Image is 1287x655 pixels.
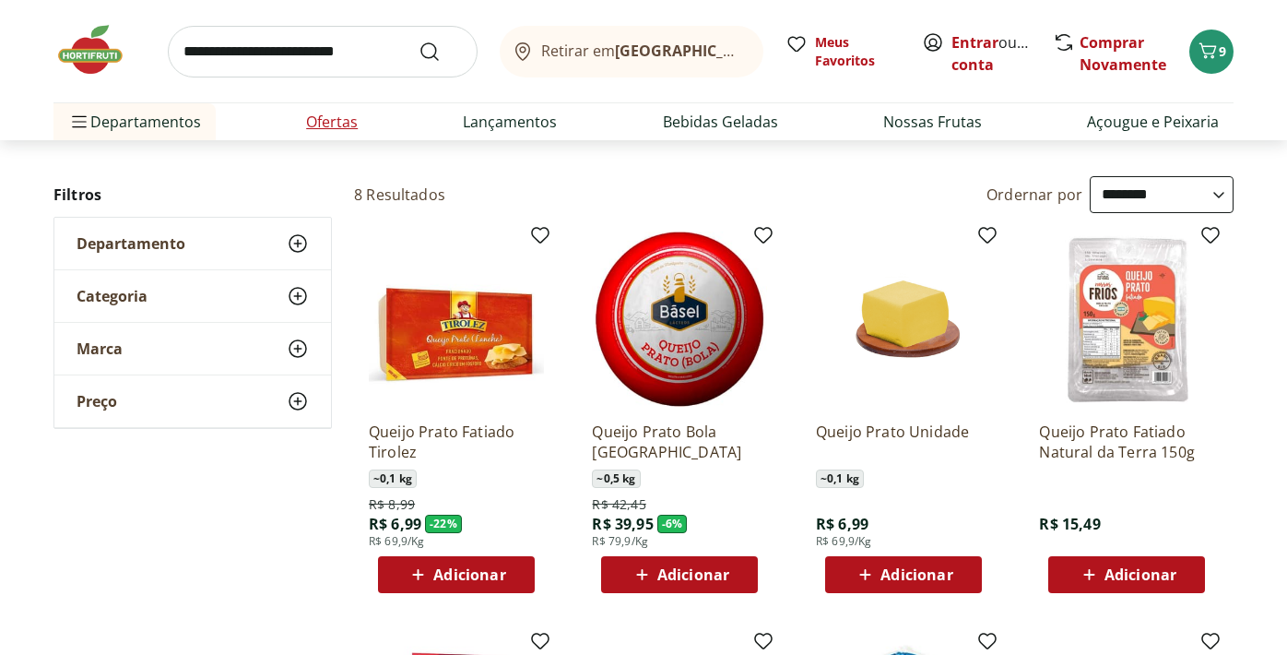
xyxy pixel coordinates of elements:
[825,556,982,593] button: Adicionar
[951,32,1053,75] a: Criar conta
[601,556,758,593] button: Adicionar
[657,515,688,533] span: - 6 %
[592,534,648,549] span: R$ 79,9/Kg
[541,42,745,59] span: Retirar em
[425,515,462,533] span: - 22 %
[378,556,535,593] button: Adicionar
[369,422,544,462] a: Queijo Prato Fatiado Tirolez
[306,111,358,133] a: Ofertas
[1039,514,1100,534] span: R$ 15,49
[369,514,421,534] span: R$ 6,99
[951,31,1033,76] span: ou
[816,514,868,534] span: R$ 6,99
[419,41,463,63] button: Submit Search
[592,514,653,534] span: R$ 39,95
[1080,32,1166,75] a: Comprar Novamente
[369,495,415,514] span: R$ 8,99
[433,567,505,582] span: Adicionar
[663,111,778,133] a: Bebidas Geladas
[500,26,763,77] button: Retirar em[GEOGRAPHIC_DATA]/[GEOGRAPHIC_DATA]
[463,111,557,133] a: Lançamentos
[1039,232,1214,407] img: Queijo Prato Fatiado Natural da Terra 150g
[1189,30,1234,74] button: Carrinho
[54,375,331,427] button: Preço
[986,185,1082,205] label: Ordernar por
[53,176,332,213] h2: Filtros
[592,470,640,488] span: ~ 0,5 kg
[592,232,767,407] img: Queijo Prato Bola Basel
[815,33,900,70] span: Meus Favoritos
[816,232,991,407] img: Queijo Prato Unidade
[592,422,767,462] a: Queijo Prato Bola [GEOGRAPHIC_DATA]
[68,100,90,144] button: Menu
[816,422,991,462] a: Queijo Prato Unidade
[54,270,331,322] button: Categoria
[1087,111,1219,133] a: Açougue e Peixaria
[880,567,952,582] span: Adicionar
[1048,556,1205,593] button: Adicionar
[1039,422,1214,462] a: Queijo Prato Fatiado Natural da Terra 150g
[77,339,123,358] span: Marca
[77,234,185,253] span: Departamento
[77,287,148,305] span: Categoria
[54,323,331,375] button: Marca
[53,22,146,77] img: Hortifruti
[369,470,417,488] span: ~ 0,1 kg
[77,392,117,411] span: Preço
[1219,42,1226,60] span: 9
[615,41,926,61] b: [GEOGRAPHIC_DATA]/[GEOGRAPHIC_DATA]
[68,100,201,144] span: Departamentos
[883,111,982,133] a: Nossas Frutas
[168,26,478,77] input: search
[657,567,729,582] span: Adicionar
[816,470,864,488] span: ~ 0,1 kg
[816,534,872,549] span: R$ 69,9/Kg
[785,33,900,70] a: Meus Favoritos
[592,495,645,514] span: R$ 42,45
[1104,567,1176,582] span: Adicionar
[354,185,445,205] h2: 8 Resultados
[951,32,998,53] a: Entrar
[369,232,544,407] img: Queijo Prato Fatiado Tirolez
[54,218,331,269] button: Departamento
[369,534,425,549] span: R$ 69,9/Kg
